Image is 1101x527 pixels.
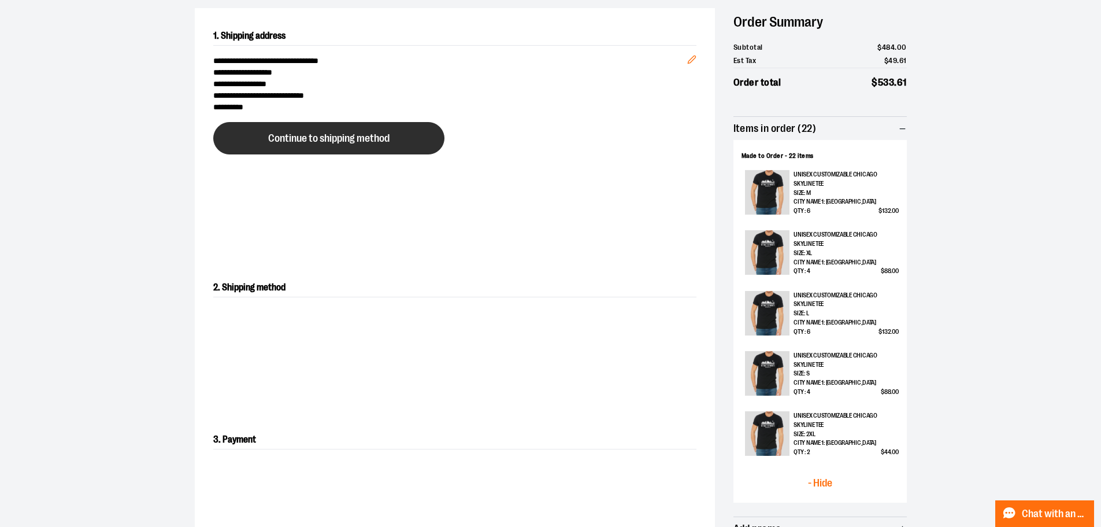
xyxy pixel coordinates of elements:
[878,328,882,336] span: $
[897,77,907,88] span: 61
[794,369,898,378] p: Size: S
[891,388,892,396] span: .
[891,328,892,336] span: .
[891,267,892,275] span: .
[897,43,907,51] span: 00
[895,43,897,51] span: .
[826,439,876,447] span: [GEOGRAPHIC_DATA]
[995,500,1095,527] button: Chat with an Expert
[894,77,897,88] span: .
[794,291,898,309] p: Unisex Customizable Chicago Skyline Tee
[892,448,898,456] span: 00
[1022,508,1087,519] span: Chat with an Expert
[794,448,810,457] span: Qty : 2
[733,42,763,53] span: Subtotal
[733,55,757,67] span: Est Tax
[884,267,891,275] span: 88
[826,259,876,266] span: [GEOGRAPHIC_DATA]
[882,328,891,336] span: 132
[268,133,390,144] span: Continue to shipping method
[794,327,810,337] span: Qty : 6
[794,309,898,318] p: Size: L
[888,56,897,65] span: 49
[794,249,898,258] p: Size: XL
[878,77,895,88] span: 533
[213,430,696,449] h2: 3. Payment
[794,207,810,216] span: Qty : 6
[794,351,898,369] p: Unisex Customizable Chicago Skyline Tee
[794,319,876,326] span: City Name 1 :
[808,478,832,489] span: - Hide
[899,56,907,65] span: 61
[877,43,882,51] span: $
[794,430,898,439] p: Size: 2XL
[884,448,891,456] span: 44
[882,207,891,215] span: 132
[794,388,810,397] span: Qty : 4
[742,152,899,161] div: Made to Order - 22 items
[884,388,891,396] span: 88
[742,471,899,495] button: - Hide
[881,448,884,456] span: $
[794,198,876,205] span: City Name 1 :
[794,411,898,429] p: Unisex Customizable Chicago Skyline Tee
[826,319,876,326] span: [GEOGRAPHIC_DATA]
[897,56,899,65] span: .
[892,207,898,215] span: 00
[794,259,876,266] span: City Name 1 :
[213,122,444,154] button: Continue to shipping method
[794,439,876,447] span: City Name 1 :
[733,75,781,90] span: Order total
[884,56,889,65] span: $
[892,388,898,396] span: 00
[878,207,882,215] span: $
[794,230,898,248] p: Unisex Customizable Chicago Skyline Tee
[733,117,907,140] button: Items in order (22)
[881,267,884,275] span: $
[881,388,884,396] span: $
[794,189,898,198] p: Size: M
[872,77,878,88] span: $
[892,328,898,336] span: 00
[826,198,876,205] span: [GEOGRAPHIC_DATA]
[826,379,876,386] span: [GEOGRAPHIC_DATA]
[891,448,892,456] span: .
[794,267,810,276] span: Qty : 4
[794,170,898,188] p: Unisex Customizable Chicago Skyline Tee
[733,8,907,36] h2: Order Summary
[213,27,696,46] h2: 1. Shipping address
[678,36,706,77] button: Edit
[882,43,895,51] span: 484
[794,379,876,386] span: City Name 1 :
[891,207,892,215] span: .
[733,123,817,134] span: Items in order (22)
[213,278,696,297] h2: 2. Shipping method
[892,267,898,275] span: 00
